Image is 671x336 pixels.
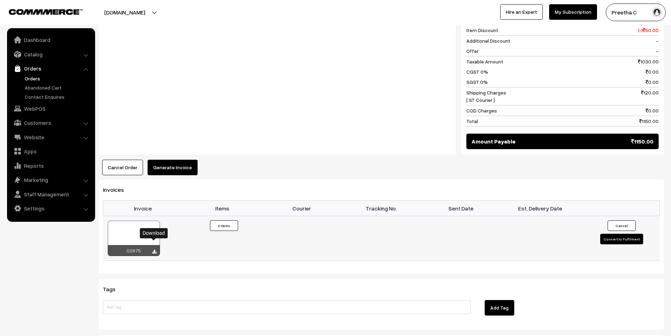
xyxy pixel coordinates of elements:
[9,188,93,201] a: Staff Management
[638,58,659,65] span: 1030.00
[608,220,636,231] button: Cancel
[9,173,93,186] a: Marketing
[182,201,262,216] th: Items
[140,228,168,238] div: Download
[466,26,498,34] span: Item Discount
[102,160,143,175] button: Cancel Order
[466,68,488,75] span: CGST 0%
[466,89,506,104] span: Shipping Charges [ ST Courier ]
[9,102,93,115] a: WebPOS
[500,4,543,20] a: Hire an Expert
[631,137,653,146] span: 1150.00
[652,7,662,18] img: user
[148,160,198,175] button: Generate Invoice
[466,37,510,44] span: Additional Discount
[23,93,93,100] a: Contact Enquires
[466,47,479,55] span: Offer
[641,89,659,104] span: 120.00
[103,201,183,216] th: Invoice
[23,84,93,91] a: Abandoned Cart
[210,220,238,231] button: 3 Items
[638,26,659,34] span: (-) 50.00
[9,116,93,129] a: Customers
[646,107,659,114] span: 0.00
[103,186,132,193] span: Invoices
[9,9,83,14] img: COMMMERCE
[9,145,93,158] a: Apps
[466,107,497,114] span: COD Charges
[23,75,93,82] a: Orders
[606,4,666,21] button: Preetha C
[80,4,170,21] button: [DOMAIN_NAME]
[466,117,478,125] span: Total
[9,159,93,172] a: Reports
[9,48,93,61] a: Catalog
[501,201,580,216] th: Est. Delivery Date
[656,37,659,44] span: -
[549,4,597,20] a: My Subscription
[103,286,124,293] span: Tags
[466,58,503,65] span: Taxable Amount
[639,117,659,125] span: 1150.00
[485,300,514,316] button: Add Tag
[103,300,471,314] input: Add Tag
[600,234,643,244] button: Convert to Fulfilment
[9,202,93,215] a: Settings
[421,201,501,216] th: Sent Date
[9,131,93,143] a: Website
[646,78,659,86] span: 0.00
[646,68,659,75] span: 0.00
[9,33,93,46] a: Dashboard
[9,7,70,16] a: COMMMERCE
[262,201,342,216] th: Courier
[342,201,421,216] th: Tracking No.
[466,78,488,86] span: SGST 0%
[656,47,659,55] span: -
[472,137,516,146] span: Amount Payable
[108,245,160,256] div: 02675
[9,62,93,75] a: Orders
